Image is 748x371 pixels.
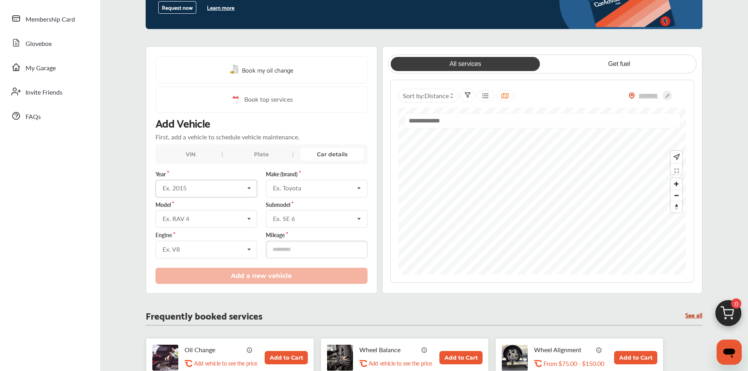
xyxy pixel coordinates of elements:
[247,347,253,353] img: info_icon_vector.svg
[273,216,355,222] div: Ex. SE 6
[158,1,196,14] button: Request now
[26,112,41,122] span: FAQs
[244,95,293,104] span: Book top services
[301,148,364,161] div: Car details
[265,351,308,364] button: Add to Cart
[7,81,92,102] a: Invite Friends
[185,346,243,353] p: Oil Change
[26,39,52,49] span: Glovebox
[359,346,418,353] p: Wheel Balance
[7,57,92,77] a: My Garage
[543,360,604,367] p: From $75.00 - $150.00
[242,64,293,75] span: Book my oil change
[155,231,257,239] label: Engine
[671,178,682,190] button: Zoom in
[273,185,355,191] div: Ex. Toyota
[152,345,178,371] img: oil-change-thumb.jpg
[327,345,353,371] img: tire-wheel-balance-thumb.jpg
[26,88,62,98] span: Invite Friends
[369,360,432,367] p: Add vehicle to see the price
[204,2,238,13] button: Learn more
[26,15,75,25] span: Membership Card
[194,360,257,367] p: Add vehicle to see the price
[672,153,680,161] img: recenter.ce011a49.svg
[230,65,240,75] img: oil-change.e5047c97.svg
[424,91,449,100] span: Distance
[266,231,368,239] label: Mileage
[391,57,540,71] a: All services
[534,346,593,353] p: Wheel Alignment
[710,296,747,334] img: cart_icon.3d0951e8.svg
[717,340,742,365] iframe: Button to launch messaging window
[7,33,92,53] a: Glovebox
[731,298,741,309] span: 0
[163,185,244,191] div: Ex. 2015
[159,148,222,161] div: VIN
[685,311,702,318] a: See all
[671,190,682,201] button: Zoom out
[146,311,262,319] p: Frequently booked services
[230,148,293,161] div: Plate
[230,95,240,104] img: cal_icon.0803b883.svg
[421,347,428,353] img: info_icon_vector.svg
[155,132,300,141] p: First, add a vehicle to schedule vehicle maintenance.
[163,216,244,222] div: Ex. RAV 4
[163,246,244,252] div: Ex. V8
[155,170,257,178] label: Year
[26,63,56,73] span: My Garage
[7,106,92,126] a: FAQs
[614,351,657,364] button: Add to Cart
[596,347,602,353] img: info_icon_vector.svg
[399,108,686,274] canvas: Map
[545,57,694,71] a: Get fuel
[266,201,368,208] label: Submodel
[671,201,682,212] button: Reset bearing to north
[155,116,210,129] p: Add Vehicle
[439,351,483,364] button: Add to Cart
[7,8,92,29] a: Membership Card
[629,92,635,99] img: location_vector_orange.38f05af8.svg
[155,201,257,208] label: Model
[230,64,293,75] a: Book my oil change
[403,91,449,100] span: Sort by :
[502,345,528,371] img: wheel-alignment-thumb.jpg
[266,170,368,178] label: Make (brand)
[155,86,368,113] a: Book top services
